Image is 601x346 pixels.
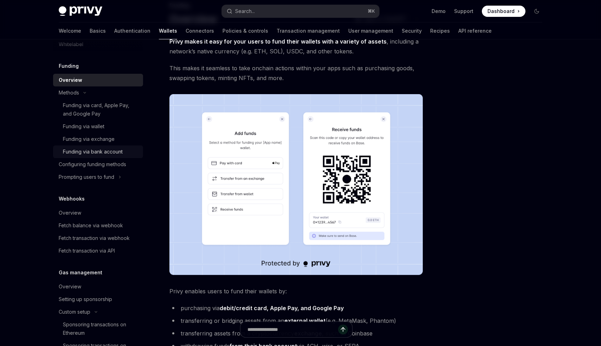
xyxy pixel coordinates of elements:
[59,221,123,230] div: Fetch balance via webhook
[186,22,214,39] a: Connectors
[59,89,79,97] div: Methods
[53,207,143,219] a: Overview
[430,22,450,39] a: Recipes
[59,76,82,84] div: Overview
[159,22,177,39] a: Wallets
[338,325,348,334] button: Send message
[59,308,90,316] div: Custom setup
[59,160,126,169] div: Configuring funding methods
[59,6,102,16] img: dark logo
[169,286,423,296] span: Privy enables users to fund their wallets by:
[402,22,422,39] a: Security
[235,7,255,15] div: Search...
[59,234,130,242] div: Fetch transaction via webhook
[59,247,115,255] div: Fetch transaction via API
[169,303,423,313] li: purchasing via
[53,232,143,244] a: Fetch transaction via webhook
[114,22,150,39] a: Authentication
[169,316,423,326] li: transferring or bridging assets from an (e.g. MetaMask, Phantom)
[53,293,143,306] a: Setting up sponsorship
[348,22,393,39] a: User management
[90,22,106,39] a: Basics
[53,145,143,158] a: Funding via bank account
[59,173,114,181] div: Prompting users to fund
[63,101,139,118] div: Funding via card, Apple Pay, and Google Pay
[482,6,525,17] a: Dashboard
[59,209,81,217] div: Overview
[277,22,340,39] a: Transaction management
[284,317,325,325] a: external wallet
[53,318,143,339] a: Sponsoring transactions on Ethereum
[222,5,379,18] button: Search...⌘K
[59,195,85,203] h5: Webhooks
[53,219,143,232] a: Fetch balance via webhook
[222,22,268,39] a: Policies & controls
[53,120,143,133] a: Funding via wallet
[53,99,143,120] a: Funding via card, Apple Pay, and Google Pay
[368,8,375,14] span: ⌘ K
[487,8,515,15] span: Dashboard
[53,280,143,293] a: Overview
[59,268,102,277] h5: Gas management
[458,22,492,39] a: API reference
[432,8,446,15] a: Demo
[59,22,81,39] a: Welcome
[53,74,143,86] a: Overview
[59,295,112,303] div: Setting up sponsorship
[454,8,473,15] a: Support
[63,320,139,337] div: Sponsoring transactions on Ethereum
[63,122,104,131] div: Funding via wallet
[53,133,143,145] a: Funding via exchange
[53,244,143,257] a: Fetch transaction via API
[220,305,344,312] a: debit/credit card, Apple Pay, and Google Pay
[53,158,143,171] a: Configuring funding methods
[531,6,542,17] button: Toggle dark mode
[63,148,123,156] div: Funding via bank account
[169,63,423,83] span: This makes it seamless to take onchain actions within your apps such as purchasing goods, swappin...
[59,62,79,70] h5: Funding
[169,94,423,275] img: images/Funding.png
[169,37,423,56] span: , including a network’s native currency (e.g. ETH, SOL), USDC, and other tokens.
[59,282,81,291] div: Overview
[63,135,115,143] div: Funding via exchange
[169,38,387,45] strong: Privy makes it easy for your users to fund their wallets with a variety of assets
